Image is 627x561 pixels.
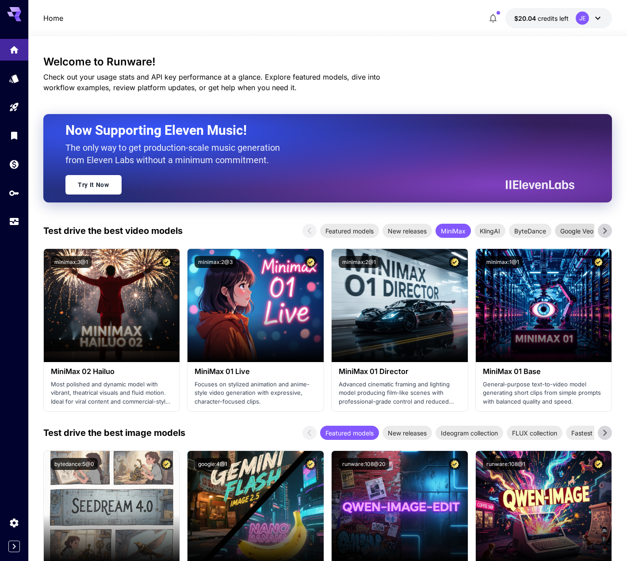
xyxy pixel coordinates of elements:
[51,256,92,268] button: minimax:3@1
[65,122,568,139] h2: Now Supporting Eleven Music!
[51,380,173,406] p: Most polished and dynamic model with vibrant, theatrical visuals and fluid motion. Ideal for vira...
[339,367,461,376] h3: MiniMax 01 Director
[320,426,379,440] div: Featured models
[593,256,604,268] button: Certified Model – Vetted for best performance and includes a commercial license.
[195,367,317,376] h3: MiniMax 01 Live
[436,226,471,236] span: MiniMax
[43,426,185,439] p: Test drive the best image models
[483,380,605,406] p: General-purpose text-to-video model generating short clips from simple prompts with balanced qual...
[195,458,231,470] button: google:4@1
[161,256,172,268] button: Certified Model – Vetted for best performance and includes a commercial license.
[514,15,538,22] span: $20.04
[382,226,432,236] span: New releases
[44,249,180,362] img: alt
[161,458,172,470] button: Certified Model – Vetted for best performance and includes a commercial license.
[320,226,379,236] span: Featured models
[305,256,317,268] button: Certified Model – Vetted for best performance and includes a commercial license.
[476,249,612,362] img: alt
[538,15,569,22] span: credits left
[65,175,122,195] a: Try It Now
[51,367,173,376] h3: MiniMax 02 Hailuo
[43,56,612,68] h3: Welcome to Runware!
[514,14,569,23] div: $20.03908
[9,216,19,227] div: Usage
[51,458,98,470] button: bytedance:5@0
[449,256,461,268] button: Certified Model – Vetted for best performance and includes a commercial license.
[43,73,380,92] span: Check out your usage stats and API key performance at a glance. Explore featured models, dive int...
[43,13,63,23] a: Home
[339,256,379,268] button: minimax:2@1
[555,224,599,238] div: Google Veo
[8,541,20,552] button: Expand sidebar
[483,367,605,376] h3: MiniMax 01 Base
[566,426,620,440] div: Fastest models
[509,224,551,238] div: ByteDance
[320,428,379,438] span: Featured models
[195,380,317,406] p: Focuses on stylized animation and anime-style video generation with expressive, character-focused...
[507,428,562,438] span: FLUX collection
[507,426,562,440] div: FLUX collection
[436,224,471,238] div: MiniMax
[305,458,317,470] button: Certified Model – Vetted for best performance and includes a commercial license.
[187,249,324,362] img: alt
[509,226,551,236] span: ByteDance
[483,458,529,470] button: runware:108@1
[339,458,389,470] button: runware:108@20
[195,256,236,268] button: minimax:2@3
[436,426,503,440] div: Ideogram collection
[449,458,461,470] button: Certified Model – Vetted for best performance and includes a commercial license.
[483,256,523,268] button: minimax:1@1
[43,13,63,23] nav: breadcrumb
[9,42,19,53] div: Home
[9,159,19,170] div: Wallet
[382,428,432,438] span: New releases
[382,426,432,440] div: New releases
[593,458,604,470] button: Certified Model – Vetted for best performance and includes a commercial license.
[555,226,599,236] span: Google Veo
[9,102,19,113] div: Playground
[65,141,287,166] p: The only way to get production-scale music generation from Eleven Labs without a minimum commitment.
[332,249,468,362] img: alt
[576,11,589,25] div: JE
[320,224,379,238] div: Featured models
[474,226,505,236] span: KlingAI
[339,380,461,406] p: Advanced cinematic framing and lighting model producing film-like scenes with professional-grade ...
[9,130,19,141] div: Library
[9,517,19,528] div: Settings
[566,428,620,438] span: Fastest models
[436,428,503,438] span: Ideogram collection
[474,224,505,238] div: KlingAI
[9,187,19,198] div: API Keys
[43,224,183,237] p: Test drive the best video models
[9,70,19,81] div: Models
[382,224,432,238] div: New releases
[505,8,612,28] button: $20.03908JE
